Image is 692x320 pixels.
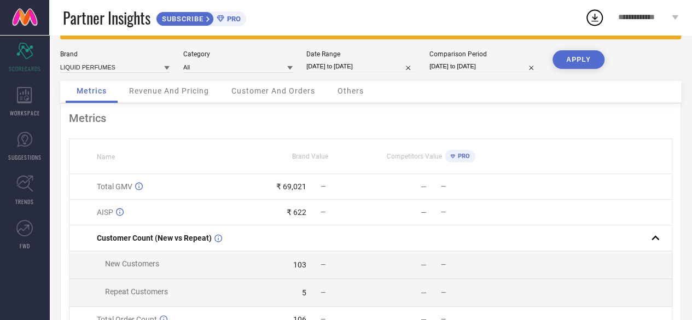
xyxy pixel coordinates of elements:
[156,9,246,26] a: SUBSCRIBEPRO
[77,86,107,95] span: Metrics
[441,261,446,269] span: —
[292,153,328,160] span: Brand Value
[321,261,325,269] span: —
[429,50,539,58] div: Comparison Period
[429,61,539,72] input: Select comparison period
[9,65,41,73] span: SCORECARDS
[63,7,150,29] span: Partner Insights
[105,287,168,296] span: Repeat Customers
[421,182,427,191] div: —
[105,259,159,268] span: New Customers
[302,288,306,297] div: 5
[387,153,442,160] span: Competitors Value
[585,8,604,27] div: Open download list
[306,50,416,58] div: Date Range
[338,86,364,95] span: Others
[441,289,446,296] span: —
[224,15,241,23] span: PRO
[15,197,34,206] span: TRENDS
[421,260,427,269] div: —
[129,86,209,95] span: Revenue And Pricing
[321,289,325,296] span: —
[97,234,212,242] span: Customer Count (New vs Repeat)
[287,208,306,217] div: ₹ 622
[553,50,604,69] button: APPLY
[69,112,672,125] div: Metrics
[183,50,293,58] div: Category
[97,208,113,217] span: AISP
[10,109,40,117] span: WORKSPACE
[321,208,325,216] span: —
[156,15,206,23] span: SUBSCRIBE
[8,153,42,161] span: SUGGESTIONS
[441,208,446,216] span: —
[441,183,446,190] span: —
[455,153,470,160] span: PRO
[97,182,132,191] span: Total GMV
[20,242,30,250] span: FWD
[231,86,315,95] span: Customer And Orders
[421,208,427,217] div: —
[421,288,427,297] div: —
[306,61,416,72] input: Select date range
[321,183,325,190] span: —
[60,50,170,58] div: Brand
[293,260,306,269] div: 103
[276,182,306,191] div: ₹ 69,021
[97,153,115,161] span: Name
